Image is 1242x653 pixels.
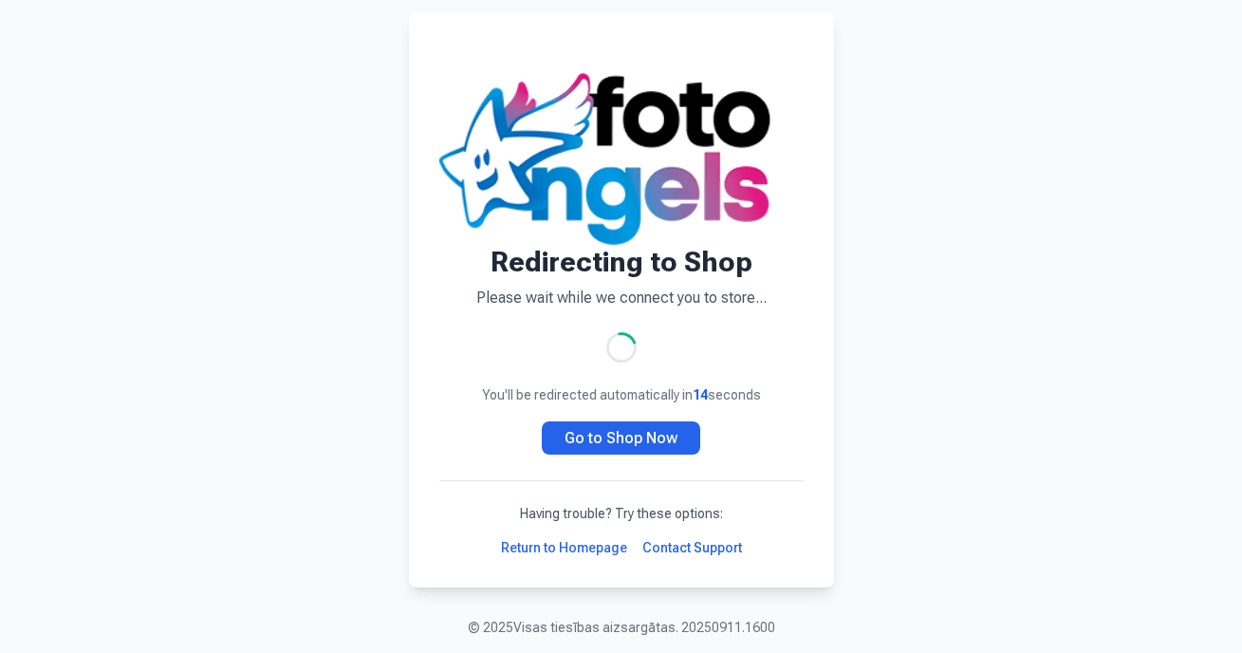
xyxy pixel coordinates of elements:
a: Go to Shop Now [542,421,700,455]
p: © 2025 Visas tiesības aizsargātas. 20250911.1600 [468,618,775,637]
a: Contact Support [642,538,742,557]
span: 14 [693,387,708,402]
p: You'll be redirected automatically in seconds [439,385,804,404]
a: Return to Homepage [501,538,627,557]
p: Having trouble? Try these options: [439,504,804,523]
p: Please wait while we connect you to store... [439,287,804,309]
h1: Redirecting to Shop [439,245,804,279]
